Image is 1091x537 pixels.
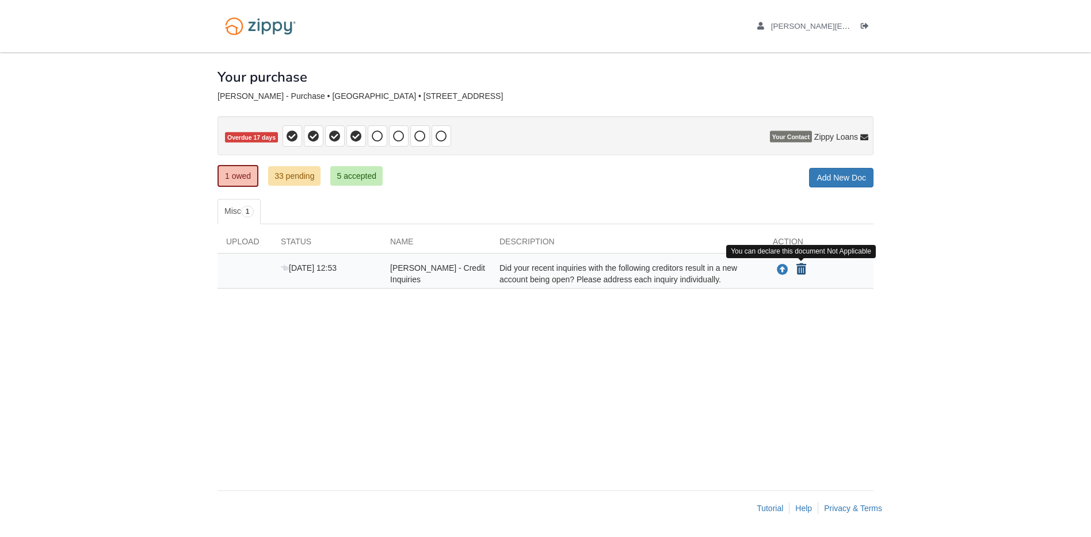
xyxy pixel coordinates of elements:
[764,236,873,253] div: Action
[268,166,321,186] a: 33 pending
[218,11,303,41] img: Logo
[330,166,383,186] a: 5 accepted
[241,206,254,217] span: 1
[390,263,485,284] span: [PERSON_NAME] - Credit Inquiries
[218,199,261,224] a: Misc
[218,236,272,253] div: Upload
[218,70,307,85] h1: Your purchase
[757,22,1031,33] a: edit profile
[491,236,764,253] div: Description
[272,236,382,253] div: Status
[218,165,258,187] a: 1 owed
[770,131,812,143] span: Your Contact
[218,91,873,101] div: [PERSON_NAME] - Purchase • [GEOGRAPHIC_DATA] • [STREET_ADDRESS]
[861,22,873,33] a: Log out
[776,262,789,277] button: Upload Warren Grassman - Credit Inquiries
[382,236,491,253] div: Name
[757,504,783,513] a: Tutorial
[225,132,278,143] span: Overdue 17 days
[771,22,1031,30] span: warren.grassman@gapac.com
[795,263,807,277] button: Declare Warren Grassman - Credit Inquiries not applicable
[809,168,873,187] a: Add New Doc
[795,504,812,513] a: Help
[491,262,764,285] div: Did your recent inquiries with the following creditors result in a new account being open? Please...
[824,504,882,513] a: Privacy & Terms
[814,131,858,143] span: Zippy Loans
[281,263,337,273] span: [DATE] 12:53
[726,245,876,258] div: You can declare this document Not Applicable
